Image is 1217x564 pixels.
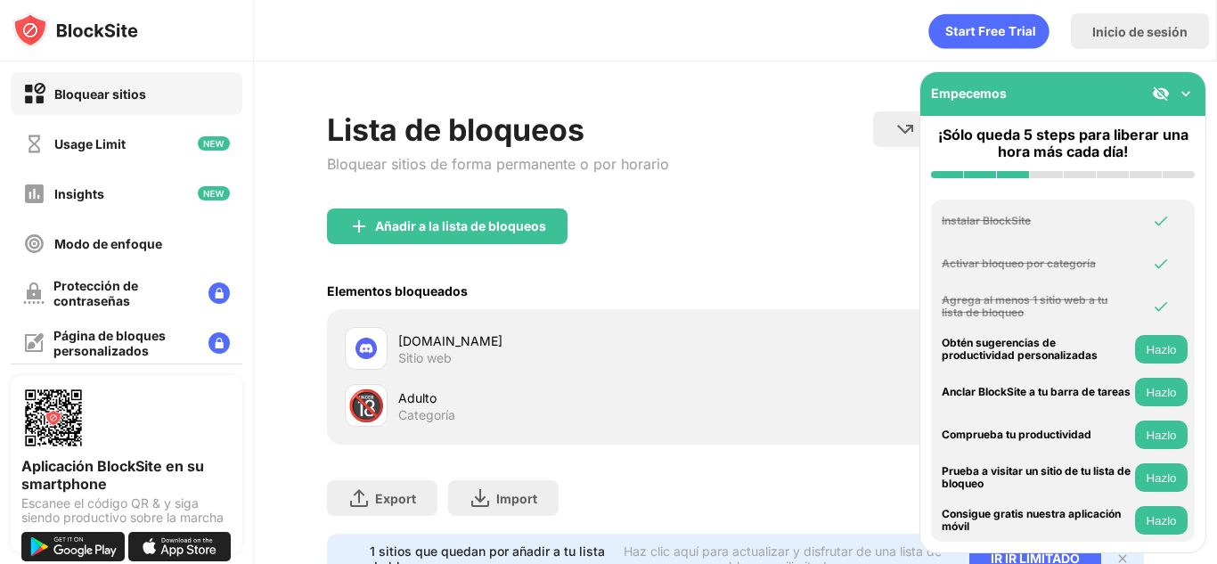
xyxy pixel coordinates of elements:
[1152,298,1170,315] img: omni-check.svg
[347,388,385,424] div: 🔞
[21,457,232,493] div: Aplicación BlockSite en su smartphone
[23,133,45,155] img: time-usage-off.svg
[942,386,1131,398] div: Anclar BlockSite a tu barra de tareas
[23,183,45,205] img: insights-off.svg
[208,332,230,354] img: lock-menu.svg
[398,388,736,407] div: Adulto
[128,532,232,561] img: download-on-the-app-store.svg
[198,186,230,200] img: new-icon.svg
[327,111,669,148] div: Lista de bloqueos
[355,338,377,359] img: favicons
[375,219,546,233] div: Añadir a la lista de bloqueos
[375,491,416,506] div: Export
[21,532,125,561] img: get-it-on-google-play.svg
[327,283,468,298] div: Elementos bloqueados
[208,282,230,304] img: lock-menu.svg
[54,86,146,102] div: Bloquear sitios
[398,407,455,423] div: Categoría
[327,155,669,173] div: Bloquear sitios de forma permanente o por horario
[942,465,1131,491] div: Prueba a visitar un sitio de tu lista de bloqueo
[23,233,45,255] img: focus-off.svg
[931,86,1007,101] div: Empecemos
[1135,421,1188,449] button: Hazlo
[942,337,1131,363] div: Obtén sugerencias de productividad personalizadas
[54,186,104,201] div: Insights
[942,215,1131,227] div: Instalar BlockSite
[942,257,1131,270] div: Activar bloqueo por categoría
[54,136,126,151] div: Usage Limit
[398,350,452,366] div: Sitio web
[21,496,232,525] div: Escanee el código QR & y siga siendo productivo sobre la marcha
[1177,85,1195,102] img: omni-setup-toggle.svg
[398,331,736,350] div: [DOMAIN_NAME]
[496,491,537,506] div: Import
[53,278,194,308] div: Protección de contraseñas
[1135,335,1188,364] button: Hazlo
[1135,378,1188,406] button: Hazlo
[928,13,1050,49] div: animation
[942,508,1131,534] div: Consigue gratis nuestra aplicación móvil
[21,386,86,450] img: options-page-qr-code.png
[23,282,45,304] img: password-protection-off.svg
[942,294,1131,320] div: Agrega al menos 1 sitio web a tu lista de bloqueo
[1152,212,1170,230] img: omni-check.svg
[942,429,1131,441] div: Comprueba tu productividad
[1135,506,1188,535] button: Hazlo
[53,328,194,358] div: Página de bloques personalizados
[23,332,45,354] img: customize-block-page-off.svg
[12,12,138,48] img: logo-blocksite.svg
[1152,255,1170,273] img: omni-check.svg
[946,26,1035,36] g: Start Free Trial
[1092,24,1188,39] div: Inicio de sesión
[931,127,1195,160] div: ¡Sólo queda 5 steps para liberar una hora más cada día!
[23,83,45,105] img: block-on.svg
[1135,463,1188,492] button: Hazlo
[1152,85,1170,102] img: eye-not-visible.svg
[54,236,162,251] div: Modo de enfoque
[198,136,230,151] img: new-icon.svg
